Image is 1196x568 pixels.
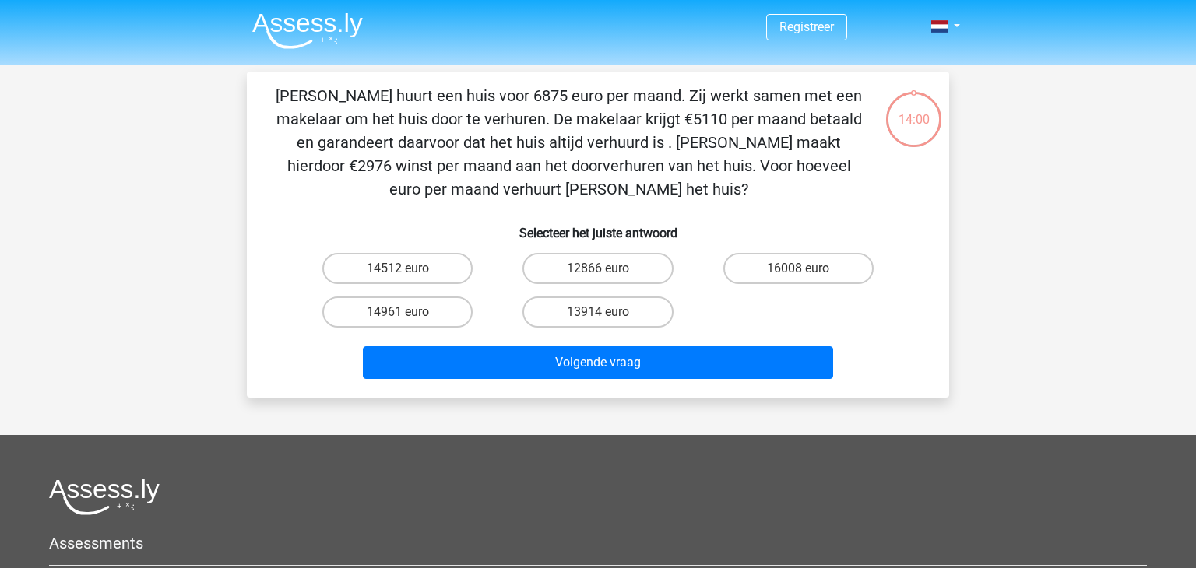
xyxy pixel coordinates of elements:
[49,534,1147,552] h5: Assessments
[723,253,874,284] label: 16008 euro
[363,346,834,379] button: Volgende vraag
[252,12,363,49] img: Assessly
[779,19,834,34] a: Registreer
[322,253,473,284] label: 14512 euro
[49,479,160,515] img: Assessly logo
[322,296,473,328] label: 14961 euro
[522,253,673,284] label: 12866 euro
[522,296,673,328] label: 13914 euro
[272,84,866,201] p: [PERSON_NAME] huurt een huis voor 6875 euro per maand. Zij werkt samen met een makelaar om het hu...
[272,213,924,240] h6: Selecteer het juiste antwoord
[885,90,943,129] div: 14:00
